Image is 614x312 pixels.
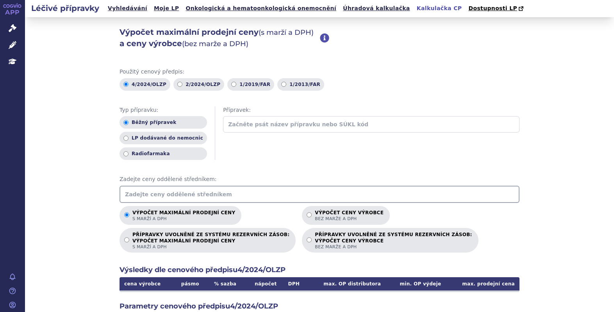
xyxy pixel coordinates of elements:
h2: Léčivé přípravky [25,3,105,14]
h2: Výsledky dle cenového předpisu 4/2024/OLZP [120,265,519,275]
input: Radiofarmaka [123,151,129,156]
span: bez marže a DPH [315,244,472,250]
th: pásmo [174,277,206,290]
a: Kalkulačka CP [414,3,464,14]
input: 1/2019/FAR [231,82,236,87]
strong: VÝPOČET MAXIMÁLNÍ PRODEJNÍ CENY [132,238,289,244]
input: Běžný přípravek [123,120,129,125]
span: (s marží a DPH) [259,28,314,37]
input: PŘÍPRAVKY UVOLNĚNÉ ZE SYSTÉMU REZERVNÍCH ZÁSOB:VÝPOČET CENY VÝROBCEbez marže a DPH [307,237,312,242]
span: s marží a DPH [132,244,289,250]
th: cena výrobce [120,277,174,290]
input: Začněte psát název přípravku nebo SÚKL kód [223,116,519,133]
label: 1/2019/FAR [227,78,274,91]
span: Typ přípravku: [120,106,207,114]
h2: Výpočet maximální prodejní ceny a ceny výrobce [120,27,320,49]
span: s marží a DPH [132,216,235,222]
p: Výpočet maximální prodejní ceny [132,210,235,222]
th: min. OP výdeje [386,277,446,290]
strong: VÝPOČET CENY VÝROBCE [315,238,472,244]
a: Onkologická a hematoonkologická onemocnění [183,3,339,14]
input: Výpočet ceny výrobcebez marže a DPH [307,212,312,217]
span: bez marže a DPH [315,216,384,222]
th: max. OP distributora [306,277,386,290]
input: Zadejte ceny oddělené středníkem [120,186,519,203]
label: 4/2024/OLZP [120,78,170,91]
span: (bez marže a DPH) [182,39,248,48]
span: Zadejte ceny oddělené středníkem: [120,176,519,183]
label: 1/2013/FAR [277,78,324,91]
label: Běžný přípravek [120,116,207,129]
a: Úhradová kalkulačka [341,3,412,14]
span: Přípravek: [223,106,519,114]
p: Výpočet ceny výrobce [315,210,384,222]
a: Dostupnosti LP [466,3,527,14]
a: Vyhledávání [105,3,150,14]
input: 4/2024/OLZP [123,82,129,87]
p: PŘÍPRAVKY UVOLNĚNÉ ZE SYSTÉMU REZERVNÍCH ZÁSOB: [132,232,289,250]
label: 2/2024/OLZP [173,78,224,91]
th: nápočet [244,277,282,290]
th: % sazba [206,277,244,290]
label: Radiofarmaka [120,147,207,160]
input: 2/2024/OLZP [177,82,182,87]
input: LP dodávané do nemocnic [123,136,129,141]
p: PŘÍPRAVKY UVOLNĚNÉ ZE SYSTÉMU REZERVNÍCH ZÁSOB: [315,232,472,250]
a: Moje LP [152,3,181,14]
th: DPH [282,277,307,290]
label: LP dodávané do nemocnic [120,132,207,144]
input: Výpočet maximální prodejní cenys marží a DPH [124,212,129,217]
h2: Parametry cenového předpisu 4/2024/OLZP [120,301,519,311]
input: 1/2013/FAR [281,82,286,87]
th: max. prodejní cena [446,277,519,290]
span: Použitý cenový předpis: [120,68,519,76]
input: PŘÍPRAVKY UVOLNĚNÉ ZE SYSTÉMU REZERVNÍCH ZÁSOB:VÝPOČET MAXIMÁLNÍ PRODEJNÍ CENYs marží a DPH [124,237,129,242]
span: Dostupnosti LP [468,5,517,11]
